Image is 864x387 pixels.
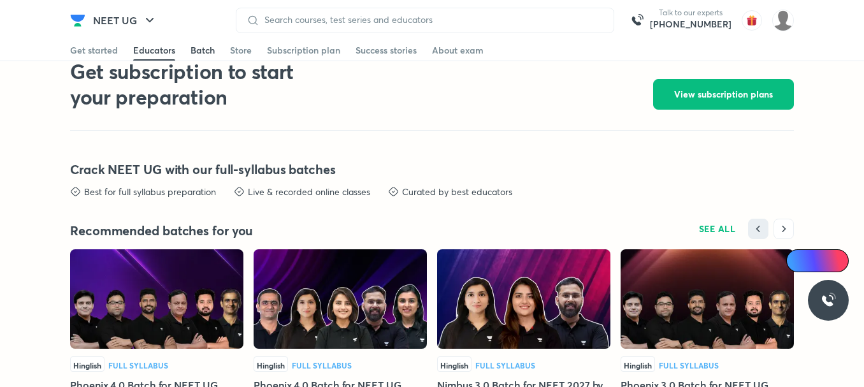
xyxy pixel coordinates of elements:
span: Full Syllabus [292,360,352,370]
img: Icon [794,256,804,266]
span: Full Syllabus [475,360,535,370]
img: call-us [624,8,650,33]
img: ttu [821,293,836,308]
p: Curated by best educators [402,186,512,198]
span: Hinglish [624,360,652,370]
p: Best for full syllabus preparation [84,186,216,198]
span: Full Syllabus [108,360,168,370]
img: Thumbnail [437,249,610,349]
span: Hinglish [440,360,468,370]
img: Thumbnail [254,249,427,349]
span: Hinglish [73,360,101,370]
img: Shivendra Singh Parihar [772,10,794,31]
span: Hinglish [257,360,285,370]
span: SEE ALL [699,224,736,233]
h4: Recommended batches for you [70,223,432,239]
button: View subscription plans [653,79,794,110]
img: Thumbnail [621,249,794,349]
img: Thumbnail [70,249,243,349]
h2: Get subscription to start your preparation [70,59,331,110]
input: Search courses, test series and educators [259,15,603,25]
div: Get started [70,44,118,57]
a: Get started [70,40,118,61]
div: Subscription plan [267,44,340,57]
button: SEE ALL [691,219,744,239]
p: Live & recorded online classes [248,186,370,198]
div: Store [230,44,252,57]
a: About exam [432,40,484,61]
a: Success stories [356,40,417,61]
div: Success stories [356,44,417,57]
span: Ai Doubts [807,256,841,266]
a: [PHONE_NUMBER] [650,18,731,31]
button: NEET UG [85,8,165,33]
a: Store [230,40,252,61]
div: Batch [191,44,215,57]
img: avatar [742,10,762,31]
div: About exam [432,44,484,57]
a: Subscription plan [267,40,340,61]
span: Full Syllabus [659,360,719,370]
a: Educators [133,40,175,61]
p: Talk to our experts [650,8,731,18]
span: View subscription plans [674,88,773,101]
div: Educators [133,44,175,57]
a: Batch [191,40,215,61]
a: Ai Doubts [786,249,849,272]
img: Company Logo [70,13,85,28]
h4: Crack NEET UG with our full-syllabus batches [70,161,794,178]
